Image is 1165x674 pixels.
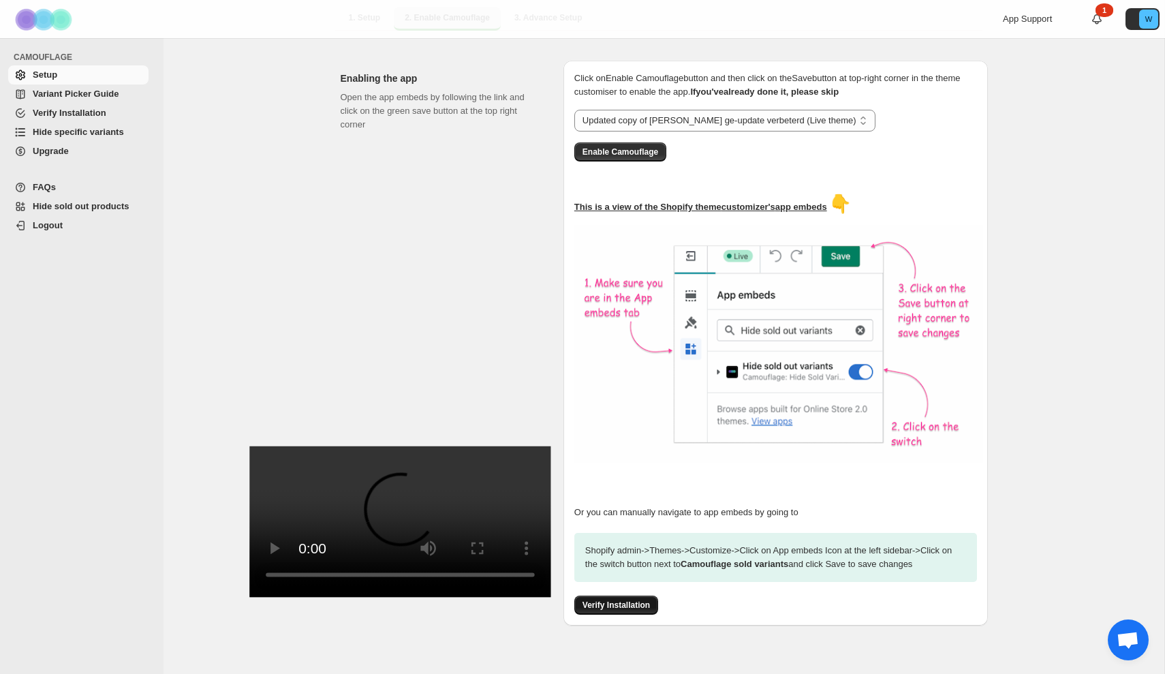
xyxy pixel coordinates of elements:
[582,600,650,611] span: Verify Installation
[8,216,149,235] a: Logout
[33,146,69,156] span: Upgrade
[1145,15,1153,23] text: W
[8,178,149,197] a: FAQs
[690,87,839,97] b: If you've already done it, please skip
[33,108,106,118] span: Verify Installation
[681,559,788,569] strong: Camouflage sold variants
[33,127,124,137] span: Hide specific variants
[574,600,658,610] a: Verify Installation
[574,533,977,582] p: Shopify admin -> Themes -> Customize -> Click on App embeds Icon at the left sidebar -> Click on ...
[14,52,154,63] span: CAMOUFLAGE
[1139,10,1158,29] span: Avatar with initials W
[574,72,977,99] p: Click on Enable Camouflage button and then click on the Save button at top-right corner in the th...
[574,142,666,162] button: Enable Camouflage
[1125,8,1160,30] button: Avatar with initials W
[33,182,56,192] span: FAQs
[574,506,977,519] p: Or you can manually navigate to app embeds by going to
[8,65,149,85] a: Setup
[33,70,57,80] span: Setup
[574,596,658,615] button: Verify Installation
[1108,619,1149,660] div: Open de chat
[582,147,658,157] span: Enable Camouflage
[574,202,827,212] u: This is a view of the Shopify theme customizer's app embeds
[574,147,666,157] a: Enable Camouflage
[1096,3,1113,17] div: 1
[33,89,119,99] span: Variant Picker Guide
[249,446,551,597] video: Enable Camouflage in theme app embeds
[8,85,149,104] a: Variant Picker Guide
[1003,14,1052,24] span: App Support
[341,91,542,577] div: Open the app embeds by following the link and click on the green save button at the top right corner
[574,225,983,463] img: camouflage-enable
[8,197,149,216] a: Hide sold out products
[8,142,149,161] a: Upgrade
[341,72,542,85] h2: Enabling the app
[33,201,129,211] span: Hide sold out products
[8,104,149,123] a: Verify Installation
[829,194,851,214] span: 👇
[11,1,79,38] img: Camouflage
[33,220,63,230] span: Logout
[8,123,149,142] a: Hide specific variants
[1090,12,1104,26] a: 1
